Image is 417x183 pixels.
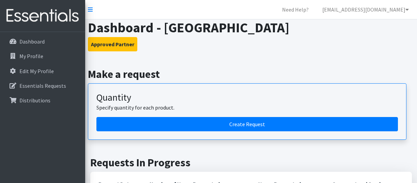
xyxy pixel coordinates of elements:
button: Approved Partner [88,37,137,51]
p: Specify quantity for each product. [96,103,398,112]
h2: Make a request [88,68,415,81]
img: HumanEssentials [3,4,82,27]
a: Edit My Profile [3,64,82,78]
h1: Dashboard - [GEOGRAPHIC_DATA] [88,19,415,36]
p: Distributions [19,97,50,104]
a: [EMAIL_ADDRESS][DOMAIN_NAME] [317,3,414,16]
a: Need Help? [277,3,314,16]
p: My Profile [19,53,43,60]
p: Essentials Requests [19,82,66,89]
p: Dashboard [19,38,45,45]
p: Edit My Profile [19,68,54,74]
a: My Profile [3,49,82,63]
a: Create a request by quantity [96,117,398,131]
a: Dashboard [3,35,82,48]
h2: Requests In Progress [90,156,412,169]
a: Essentials Requests [3,79,82,93]
h3: Quantity [96,92,398,103]
a: Distributions [3,94,82,107]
